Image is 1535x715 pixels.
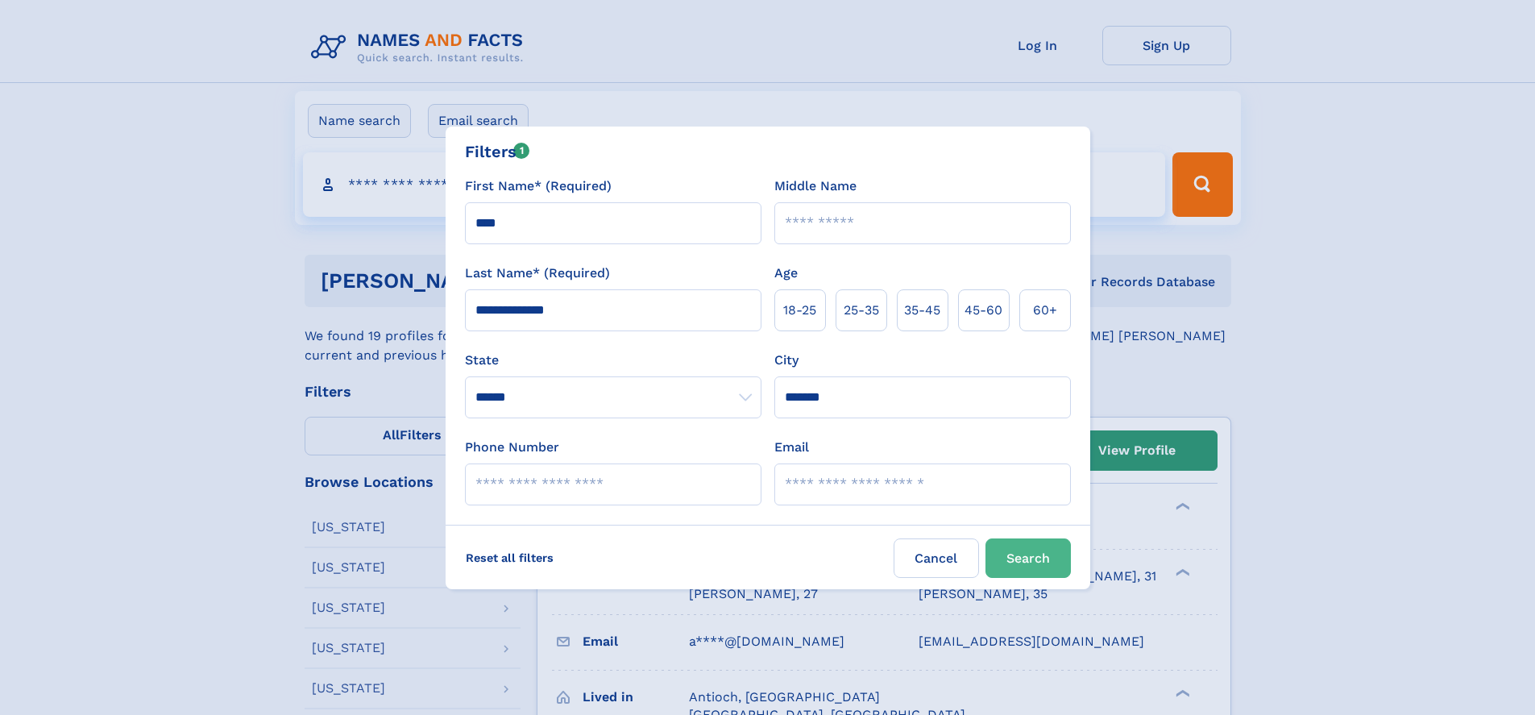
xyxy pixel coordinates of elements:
[774,351,799,370] label: City
[774,177,857,196] label: Middle Name
[985,538,1071,578] button: Search
[465,438,559,457] label: Phone Number
[774,264,798,283] label: Age
[1033,301,1057,320] span: 60+
[894,538,979,578] label: Cancel
[465,177,612,196] label: First Name* (Required)
[904,301,940,320] span: 35‑45
[465,264,610,283] label: Last Name* (Required)
[455,538,564,577] label: Reset all filters
[965,301,1002,320] span: 45‑60
[774,438,809,457] label: Email
[465,139,530,164] div: Filters
[783,301,816,320] span: 18‑25
[844,301,879,320] span: 25‑35
[465,351,761,370] label: State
